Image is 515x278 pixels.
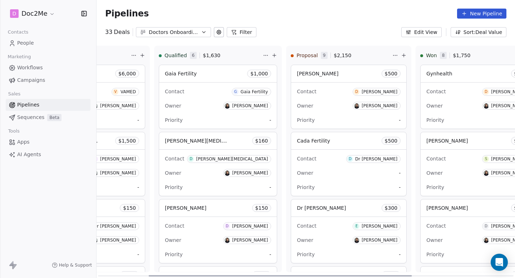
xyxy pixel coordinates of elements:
span: 6 [190,52,197,59]
span: $ 1,750 [453,52,470,59]
div: D [485,89,487,95]
button: Edit View [401,27,442,37]
span: Owner [297,237,313,243]
img: L [484,103,489,109]
span: Contact [297,89,316,94]
span: Priority [297,252,315,257]
div: [PERSON_NAME] [232,170,268,175]
div: Proposal9$2,150 [291,46,391,65]
span: Owner [297,103,313,109]
div: V [114,89,117,95]
img: L [484,170,489,176]
span: - [269,116,271,124]
div: [PERSON_NAME] [362,103,397,108]
span: [PERSON_NAME][MEDICAL_DATA] [165,137,248,144]
span: Priority [426,184,444,190]
a: People [6,37,90,49]
span: - [137,116,139,124]
span: Gaia Fertility [165,71,197,76]
button: Sort: Deal Value [451,27,506,37]
span: $ 500 [385,137,398,144]
span: AI Agents [17,151,41,158]
a: Help & Support [52,262,92,268]
div: [PERSON_NAME]$150ContactD[PERSON_NAME]OwnerL[PERSON_NAME]Priority- [159,199,277,263]
button: DDoc2Me [9,8,57,20]
span: $ 2,150 [334,52,351,59]
span: $ 1,630 [203,52,220,59]
div: [PERSON_NAME]$500ContactD[PERSON_NAME]OwnerL[PERSON_NAME]Priority- [291,65,407,129]
div: [PERSON_NAME] [100,157,136,162]
div: [PERSON_NAME][MEDICAL_DATA]$160ContactD[PERSON_NAME][MEDICAL_DATA]OwnerL[PERSON_NAME]Priority- [159,132,277,196]
div: 33 [105,28,130,36]
div: [PERSON_NAME] [362,89,397,94]
span: Priority [165,252,183,257]
div: D [190,156,193,162]
span: - [269,184,271,191]
span: $ 160 [255,137,268,144]
button: Filter [227,27,256,37]
span: Owner [165,170,181,176]
span: Gynhealth [426,71,452,76]
a: AI Agents [6,149,90,160]
span: Help & Support [59,262,92,268]
span: Campaigns [17,76,45,84]
span: Won [426,52,437,59]
span: Owner [165,103,181,109]
span: [PERSON_NAME] [426,205,468,211]
div: D [349,156,352,162]
div: G [234,89,237,95]
span: [PERSON_NAME] [297,71,338,76]
span: [PERSON_NAME] [165,205,206,211]
span: - [399,251,401,258]
span: Owner [426,237,443,243]
span: Cada Fertility [297,138,330,144]
span: Priority [297,117,315,123]
span: Contact [426,156,446,162]
span: Pipelines [17,101,39,109]
img: L [354,238,359,243]
div: Doctors Onboarding [149,29,198,36]
img: L [354,103,359,109]
span: - [399,184,401,191]
span: Deals [114,28,130,36]
a: Campaigns [6,74,90,86]
a: SequencesBeta [6,111,90,123]
div: E [355,223,358,229]
div: [PERSON_NAME][MEDICAL_DATA] [196,157,268,162]
span: Doc2Me [21,9,48,18]
span: Contact [165,89,184,94]
span: Apps [17,138,30,146]
span: Owner [426,103,443,109]
span: $ 1,000 [250,70,268,77]
div: [PERSON_NAME] [362,238,397,243]
span: Contact [165,156,184,162]
span: 9 [321,52,328,59]
span: Contact [426,89,446,94]
a: Workflows [6,62,90,74]
div: [PERSON_NAME] [232,224,268,229]
span: Contact [297,156,316,162]
div: [PERSON_NAME] [100,238,136,243]
span: Sales [5,89,24,99]
span: Sequences [17,114,44,121]
a: Apps [6,136,90,148]
div: [PERSON_NAME] [232,238,268,243]
span: $ 500 [385,70,398,77]
span: Qualified [165,52,187,59]
span: $ 300 [385,204,398,212]
span: Owner [297,170,313,176]
div: Gaia Fertility [241,89,268,94]
div: [PERSON_NAME] [362,224,397,229]
span: [PERSON_NAME] [426,138,468,144]
span: People [17,39,34,47]
span: - [269,251,271,258]
span: Tools [5,126,23,136]
span: - [399,169,401,177]
div: Open Intercom Messenger [491,254,508,271]
div: [PERSON_NAME] [100,170,136,175]
span: Workflows [17,64,43,71]
div: VAMED [121,89,136,94]
span: D [13,10,16,17]
span: Owner [426,170,443,176]
span: Priority [165,117,183,123]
